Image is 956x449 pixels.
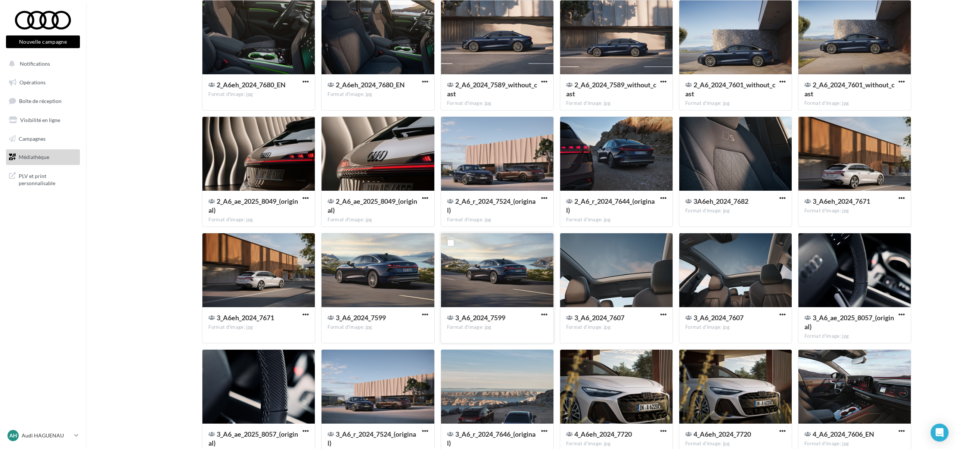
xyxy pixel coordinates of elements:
[336,81,405,89] span: 2_A6eh_2024_7680_EN
[574,430,632,438] span: 4_A6eh_2024_7720
[693,430,751,438] span: 4_A6eh_2024_7720
[693,314,744,322] span: 3_A6_2024_7607
[455,314,505,322] span: 3_A6_2024_7599
[804,333,905,340] div: Format d'image: jpg
[9,432,17,439] span: AH
[447,100,547,107] div: Format d'image: jpg
[685,324,786,331] div: Format d'image: jpg
[685,100,786,107] div: Format d'image: jpg
[566,197,655,214] span: 2_A6_r_2024_7644_(original)
[328,324,428,331] div: Format d'image: jpg
[208,430,298,447] span: 3_A6_ae_2025_8057_(original)
[813,430,874,438] span: 4_A6_2024_7606_EN
[4,149,81,165] a: Médiathèque
[208,197,298,214] span: 2_A6_ae_2025_8049_(original)
[566,440,667,447] div: Format d'image: jpg
[20,60,50,67] span: Notifications
[804,100,905,107] div: Format d'image: jpg
[804,208,905,214] div: Format d'image: jpg
[447,324,547,331] div: Format d'image: jpg
[328,430,416,447] span: 3_A6_r_2024_7524_(original)
[6,35,80,48] button: Nouvelle campagne
[19,171,77,187] span: PLV et print personnalisable
[208,324,309,331] div: Format d'image: jpg
[566,81,657,98] span: 2_A6_2024_7589_without_cast
[4,112,81,128] a: Visibilité en ligne
[685,81,776,98] span: 2_A6_2024_7601_without_cast
[22,432,71,439] p: Audi HAGUENAU
[566,324,667,331] div: Format d'image: jpg
[804,81,895,98] span: 2_A6_2024_7601_without_cast
[19,98,62,104] span: Boîte de réception
[804,440,905,447] div: Format d'image: jpg
[208,216,309,223] div: Format d'image: jpg
[566,216,667,223] div: Format d'image: jpg
[336,314,386,322] span: 3_A6_2024_7599
[447,430,536,447] span: 3_A6_r_2024_7646_(original)
[4,56,78,72] button: Notifications
[19,135,46,141] span: Campagnes
[931,424,949,442] div: Open Intercom Messenger
[6,428,80,443] a: AH Audi HAGUENAU
[566,100,667,107] div: Format d'image: jpg
[685,440,786,447] div: Format d'image: jpg
[574,314,624,322] span: 3_A6_2024_7607
[447,81,537,98] span: 2_A6_2024_7589_without_cast
[685,208,786,214] div: Format d'image: jpg
[4,93,81,109] a: Boîte de réception
[813,197,870,205] span: 3_A6eh_2024_7671
[19,79,46,85] span: Opérations
[693,197,748,205] span: 3A6eh_2024_7682
[20,117,60,123] span: Visibilité en ligne
[447,216,547,223] div: Format d'image: jpg
[447,197,536,214] span: 2_A6_r_2024_7524_(original)
[328,91,428,98] div: Format d'image: jpg
[4,168,81,190] a: PLV et print personnalisable
[4,75,81,90] a: Opérations
[328,197,417,214] span: 2_A6_ae_2025_8049_(original)
[208,91,309,98] div: Format d'image: jpg
[4,131,81,147] a: Campagnes
[19,154,49,160] span: Médiathèque
[217,314,274,322] span: 3_A6eh_2024_7671
[328,216,428,223] div: Format d'image: jpg
[217,81,286,89] span: 2_A6eh_2024_7680_EN
[804,314,894,331] span: 3_A6_ae_2025_8057_(original)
